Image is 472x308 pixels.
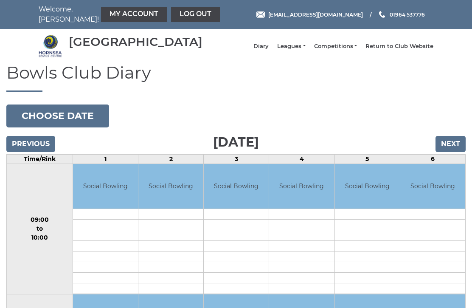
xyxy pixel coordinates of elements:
a: Log out [171,7,220,22]
span: [EMAIL_ADDRESS][DOMAIN_NAME] [268,11,363,17]
img: Hornsea Bowls Centre [39,34,62,58]
td: Social Bowling [269,164,334,209]
td: Time/Rink [7,155,73,164]
td: 09:00 to 10:00 [7,164,73,294]
td: Social Bowling [400,164,465,209]
td: Social Bowling [204,164,269,209]
td: 6 [400,155,465,164]
h1: Bowls Club Diary [6,63,466,92]
a: Leagues [277,42,305,50]
td: 1 [73,155,138,164]
a: Return to Club Website [365,42,433,50]
td: Social Bowling [138,164,203,209]
div: [GEOGRAPHIC_DATA] [69,35,202,48]
td: Social Bowling [335,164,400,209]
td: 2 [138,155,203,164]
img: Email [256,11,265,18]
input: Previous [6,136,55,152]
a: Diary [253,42,269,50]
button: Choose date [6,105,109,127]
span: 01964 537776 [390,11,425,17]
td: 3 [204,155,269,164]
input: Next [435,136,466,152]
td: 5 [334,155,400,164]
td: Social Bowling [73,164,138,209]
a: Phone us 01964 537776 [378,11,425,19]
a: My Account [101,7,167,22]
a: Competitions [314,42,357,50]
img: Phone us [379,11,385,18]
td: 4 [269,155,334,164]
nav: Welcome, [PERSON_NAME]! [39,4,196,25]
a: Email [EMAIL_ADDRESS][DOMAIN_NAME] [256,11,363,19]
